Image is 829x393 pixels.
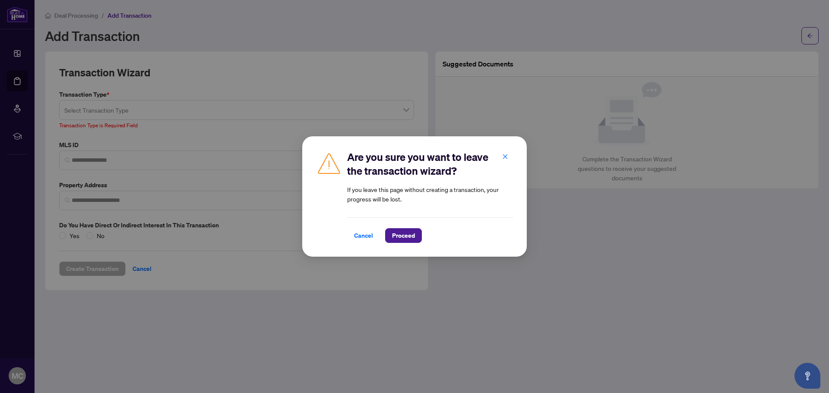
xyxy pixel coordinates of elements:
[385,228,422,243] button: Proceed
[347,150,513,178] h2: Are you sure you want to leave the transaction wizard?
[347,185,513,204] article: If you leave this page without creating a transaction, your progress will be lost.
[354,229,373,242] span: Cancel
[392,229,415,242] span: Proceed
[502,154,508,160] span: close
[347,228,380,243] button: Cancel
[794,363,820,389] button: Open asap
